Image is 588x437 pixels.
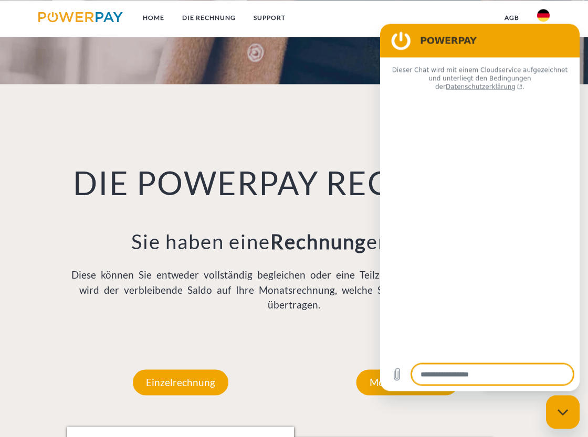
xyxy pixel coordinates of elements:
a: Home [134,8,173,27]
a: SUPPORT [245,8,295,27]
p: Einzelrechnung [133,369,228,395]
p: Monatsrechnung [356,369,459,395]
p: Diese können Sie entweder vollständig begleichen oder eine Teilzahlung leisten, in diesem Fall wi... [67,267,521,312]
iframe: Messaging-Fenster [380,24,580,391]
a: DIE RECHNUNG [173,8,245,27]
h3: Sie haben eine erhalten? [67,229,521,254]
h1: DIE POWERPAY RECHNUNG [67,163,521,203]
img: de [537,9,550,22]
iframe: Schaltfläche zum Öffnen des Messaging-Fensters; Konversation läuft [546,395,580,429]
a: agb [496,8,528,27]
img: logo-powerpay.svg [38,12,123,22]
b: Rechnung [270,229,366,253]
